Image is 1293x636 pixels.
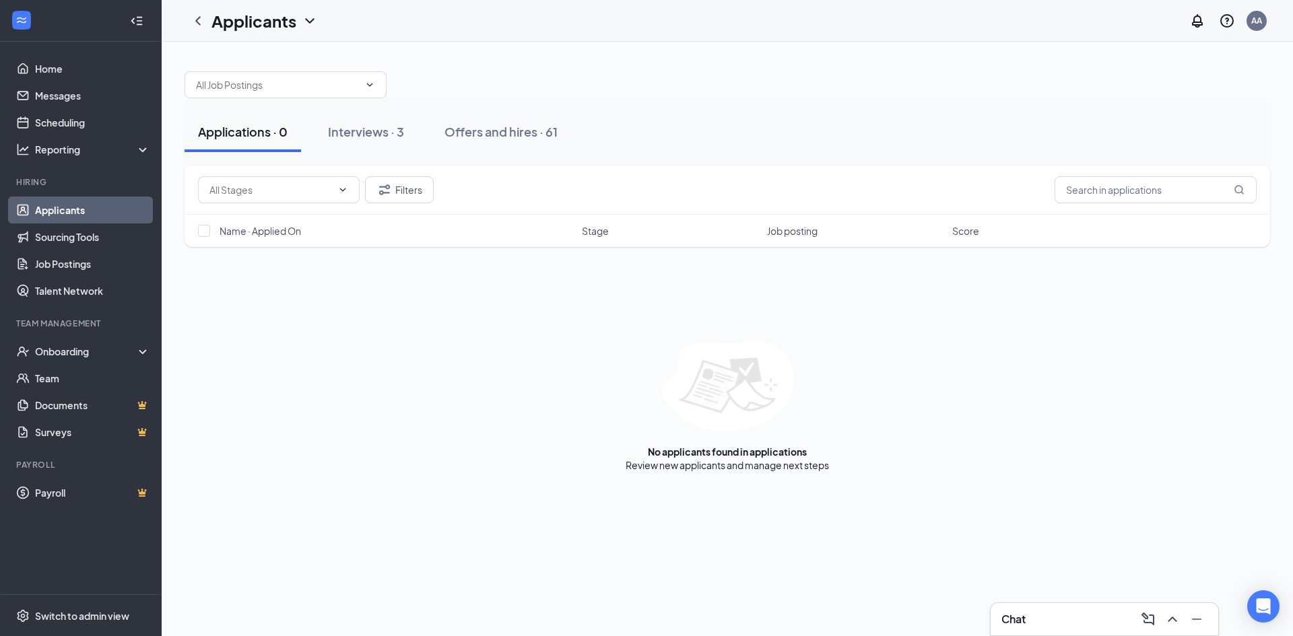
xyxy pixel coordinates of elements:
[35,223,150,250] a: Sourcing Tools
[1234,184,1245,195] svg: MagnifyingGlass
[35,82,150,109] a: Messages
[35,109,150,136] a: Scheduling
[1186,608,1207,630] button: Minimize
[952,224,979,238] span: Score
[767,224,818,238] span: Job posting
[648,445,807,458] div: No applicants found in applications
[35,479,150,506] a: PayrollCrown
[15,13,28,27] svg: WorkstreamLogo
[1189,611,1205,627] svg: Minimize
[1137,608,1159,630] button: ComposeMessage
[35,277,150,304] a: Talent Network
[16,143,30,156] svg: Analysis
[365,176,434,203] button: Filter Filters
[16,459,147,470] div: Payroll
[444,123,558,140] div: Offers and hires · 61
[1164,611,1181,627] svg: ChevronUp
[582,224,609,238] span: Stage
[302,13,318,29] svg: ChevronDown
[211,9,296,32] h1: Applicants
[35,250,150,277] a: Job Postings
[196,77,359,92] input: All Job Postings
[16,176,147,188] div: Hiring
[198,123,288,140] div: Applications · 0
[16,318,147,329] div: Team Management
[1247,590,1280,623] div: Open Intercom Messenger
[626,458,829,472] div: Review new applicants and manage next steps
[337,184,348,195] svg: ChevronDown
[220,224,301,238] span: Name · Applied On
[35,345,139,358] div: Onboarding
[1001,612,1026,627] h3: Chat
[1219,13,1235,29] svg: QuestionInfo
[1140,611,1156,627] svg: ComposeMessage
[376,182,393,198] svg: Filter
[35,419,150,446] a: SurveysCrown
[1162,608,1183,630] button: ChevronUp
[16,609,30,623] svg: Settings
[35,197,150,223] a: Applicants
[209,182,332,197] input: All Stages
[1251,15,1262,26] div: AA
[35,365,150,392] a: Team
[364,79,375,90] svg: ChevronDown
[35,609,129,623] div: Switch to admin view
[328,123,404,140] div: Interviews · 3
[35,392,150,419] a: DocumentsCrown
[16,345,30,358] svg: UserCheck
[35,143,151,156] div: Reporting
[662,341,793,431] img: empty-state
[1189,13,1205,29] svg: Notifications
[1055,176,1257,203] input: Search in applications
[35,55,150,82] a: Home
[130,14,143,28] svg: Collapse
[190,13,206,29] svg: ChevronLeft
